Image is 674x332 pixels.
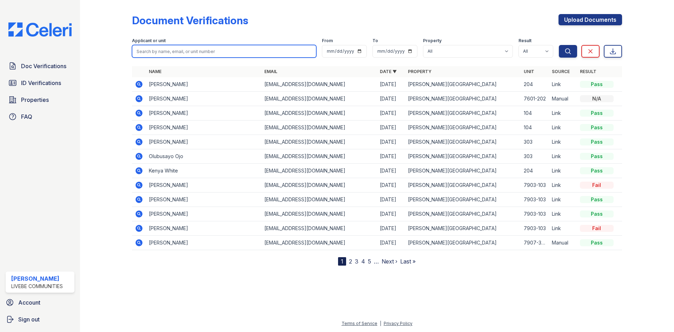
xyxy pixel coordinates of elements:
td: 7601-202 [521,92,549,106]
td: [DATE] [377,207,405,221]
td: 7903-103 [521,178,549,193]
td: Link [549,77,577,92]
a: Privacy Policy [384,321,412,326]
div: Pass [580,81,614,88]
span: FAQ [21,112,32,121]
td: [DATE] [377,92,405,106]
td: [DATE] [377,149,405,164]
div: Pass [580,138,614,145]
a: Properties [6,93,74,107]
td: [PERSON_NAME] [146,121,262,135]
td: [DATE] [377,77,405,92]
td: 303 [521,135,549,149]
td: [PERSON_NAME][GEOGRAPHIC_DATA] [405,178,521,193]
td: Manual [549,92,577,106]
td: [EMAIL_ADDRESS][DOMAIN_NAME] [262,221,377,236]
td: [PERSON_NAME][GEOGRAPHIC_DATA] [405,193,521,207]
td: [PERSON_NAME][GEOGRAPHIC_DATA] [405,149,521,164]
td: [EMAIL_ADDRESS][DOMAIN_NAME] [262,178,377,193]
a: FAQ [6,110,74,124]
a: Result [580,69,596,74]
td: [EMAIL_ADDRESS][DOMAIN_NAME] [262,164,377,178]
td: [PERSON_NAME][GEOGRAPHIC_DATA] [405,236,521,250]
td: [EMAIL_ADDRESS][DOMAIN_NAME] [262,92,377,106]
td: 104 [521,121,549,135]
td: Link [549,135,577,149]
td: [PERSON_NAME][GEOGRAPHIC_DATA] [405,207,521,221]
td: [PERSON_NAME] [146,178,262,193]
a: 5 [368,258,371,265]
a: Unit [524,69,534,74]
img: CE_Logo_Blue-a8612792a0a2168367f1c8372b55b34899dd931a85d93a1a3d3e32e68fde9ad4.png [3,22,77,37]
td: [PERSON_NAME] [146,106,262,121]
td: Link [549,164,577,178]
td: [PERSON_NAME][GEOGRAPHIC_DATA] [405,77,521,92]
td: [DATE] [377,106,405,121]
a: 2 [349,258,352,265]
td: [EMAIL_ADDRESS][DOMAIN_NAME] [262,106,377,121]
td: [PERSON_NAME] [146,135,262,149]
td: Link [549,207,577,221]
td: [PERSON_NAME] [146,207,262,221]
a: Terms of Service [342,321,377,326]
label: To [372,38,378,44]
td: [EMAIL_ADDRESS][DOMAIN_NAME] [262,193,377,207]
td: Link [549,121,577,135]
div: | [380,321,381,326]
td: Olubusayo Ojo [146,149,262,164]
td: [PERSON_NAME] [146,236,262,250]
td: 204 [521,164,549,178]
td: Manual [549,236,577,250]
td: Link [549,221,577,236]
span: Account [18,298,40,307]
td: [PERSON_NAME] [146,92,262,106]
a: Upload Documents [559,14,622,25]
a: Name [149,69,161,74]
div: Pass [580,239,614,246]
input: Search by name, email, or unit number [132,45,316,58]
span: Doc Verifications [21,62,66,70]
a: Property [408,69,431,74]
div: Pass [580,124,614,131]
td: [DATE] [377,135,405,149]
td: 7903-103 [521,193,549,207]
div: Pass [580,167,614,174]
a: 3 [355,258,358,265]
div: Pass [580,196,614,203]
td: 204 [521,77,549,92]
td: Link [549,106,577,121]
td: 7907-302 [521,236,549,250]
div: Fail [580,225,614,232]
td: Link [549,149,577,164]
div: Fail [580,182,614,189]
td: Link [549,178,577,193]
div: [PERSON_NAME] [11,274,63,283]
a: Email [264,69,277,74]
span: ID Verifications [21,79,61,87]
a: Sign out [3,312,77,326]
td: [DATE] [377,193,405,207]
label: Result [518,38,531,44]
td: Kenya White [146,164,262,178]
td: [PERSON_NAME][GEOGRAPHIC_DATA] [405,164,521,178]
td: [PERSON_NAME][GEOGRAPHIC_DATA] [405,121,521,135]
div: N/A [580,95,614,102]
td: [PERSON_NAME] [146,77,262,92]
div: Pass [580,210,614,217]
a: Source [552,69,570,74]
td: [DATE] [377,121,405,135]
label: Property [423,38,442,44]
div: Pass [580,110,614,117]
td: 303 [521,149,549,164]
div: LiveBe Communities [11,283,63,290]
td: [EMAIL_ADDRESS][DOMAIN_NAME] [262,236,377,250]
span: Sign out [18,315,40,324]
a: Doc Verifications [6,59,74,73]
a: ID Verifications [6,76,74,90]
td: [EMAIL_ADDRESS][DOMAIN_NAME] [262,149,377,164]
td: [DATE] [377,178,405,193]
td: 7903-103 [521,221,549,236]
span: … [374,257,379,266]
td: [DATE] [377,221,405,236]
